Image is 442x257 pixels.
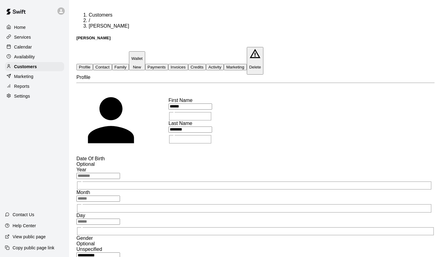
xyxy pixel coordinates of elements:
[76,47,435,74] div: basic tabs example
[14,73,33,80] p: Marketing
[169,121,192,126] span: Last Name
[13,234,46,240] p: View public page
[76,213,85,218] span: Day
[5,62,64,71] a: Customers
[76,156,105,161] span: Date Of Birth
[13,212,34,218] p: Contact Us
[112,64,129,70] button: Family
[5,33,64,42] a: Services
[5,42,64,52] a: Calendar
[14,24,26,30] p: Home
[76,36,435,40] h5: [PERSON_NAME]
[14,54,35,60] p: Availability
[5,72,64,81] a: Marketing
[76,241,95,246] span: Optional
[13,245,54,251] p: Copy public page link
[76,162,95,167] span: Optional
[14,44,32,50] p: Calendar
[5,52,64,61] a: Availability
[93,64,112,70] button: Contact
[131,56,143,61] p: Wallet
[249,65,261,69] p: Delete
[14,93,30,99] p: Settings
[188,64,206,70] button: Credits
[14,34,31,40] p: Services
[169,98,192,103] span: First Name
[76,75,90,80] span: Profile
[76,236,93,241] span: Gender
[145,64,168,70] button: Payments
[76,190,90,195] span: Month
[133,65,141,69] span: New
[206,64,224,70] button: Activity
[5,92,64,101] a: Settings
[89,12,112,18] a: Customers
[5,23,64,32] a: Home
[76,12,435,29] nav: breadcrumb
[89,18,435,23] li: /
[76,247,435,252] div: Unspecified
[168,64,188,70] button: Invoices
[76,64,93,70] button: Profile
[224,64,247,70] button: Marketing
[89,23,129,29] span: [PERSON_NAME]
[14,83,29,89] p: Reports
[13,223,36,229] p: Help Center
[5,82,64,91] a: Reports
[14,64,37,70] p: Customers
[76,167,86,172] span: Year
